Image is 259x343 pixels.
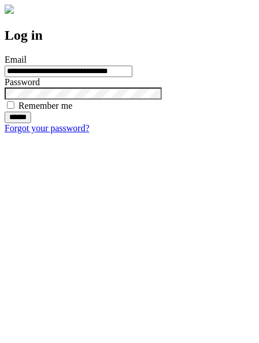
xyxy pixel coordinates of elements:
a: Forgot your password? [5,123,89,133]
label: Remember me [18,101,73,110]
label: Password [5,77,40,87]
label: Email [5,55,26,64]
img: logo-4e3dc11c47720685a147b03b5a06dd966a58ff35d612b21f08c02c0306f2b779.png [5,5,14,14]
h2: Log in [5,28,254,43]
